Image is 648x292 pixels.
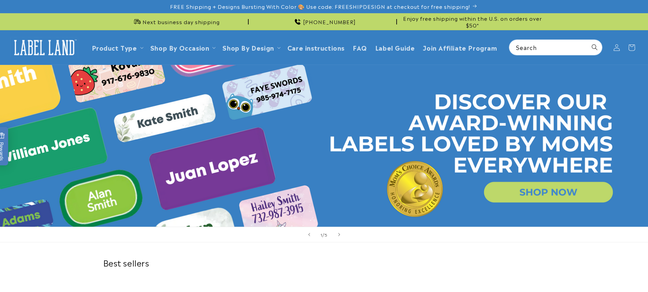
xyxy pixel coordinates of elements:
[332,227,347,242] button: Next slide
[143,18,220,25] span: Next business day shipping
[325,231,328,238] span: 5
[222,43,274,52] a: Shop By Design
[349,39,371,55] a: FAQ
[218,39,283,55] summary: Shop By Design
[371,39,419,55] a: Label Guide
[10,37,78,58] img: Label Land
[88,39,146,55] summary: Product Type
[320,231,322,238] span: 1
[146,39,219,55] summary: Shop By Occasion
[587,40,602,55] button: Search
[92,43,137,52] a: Product Type
[170,3,470,10] span: FREE Shipping + Designs Bursting With Color 🎨 Use code: FREESHIPDESIGN at checkout for free shipp...
[283,39,349,55] a: Care instructions
[302,227,317,242] button: Previous slide
[505,260,641,285] iframe: Gorgias Floating Chat
[8,34,81,61] a: Label Land
[303,18,356,25] span: [PHONE_NUMBER]
[103,13,249,30] div: Announcement
[322,231,325,238] span: /
[150,44,210,51] span: Shop By Occasion
[400,13,545,30] div: Announcement
[400,15,545,28] span: Enjoy free shipping within the U.S. on orders over $50*
[353,44,367,51] span: FAQ
[423,44,497,51] span: Join Affiliate Program
[375,44,415,51] span: Label Guide
[287,44,345,51] span: Care instructions
[419,39,501,55] a: Join Affiliate Program
[103,257,545,268] h2: Best sellers
[251,13,397,30] div: Announcement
